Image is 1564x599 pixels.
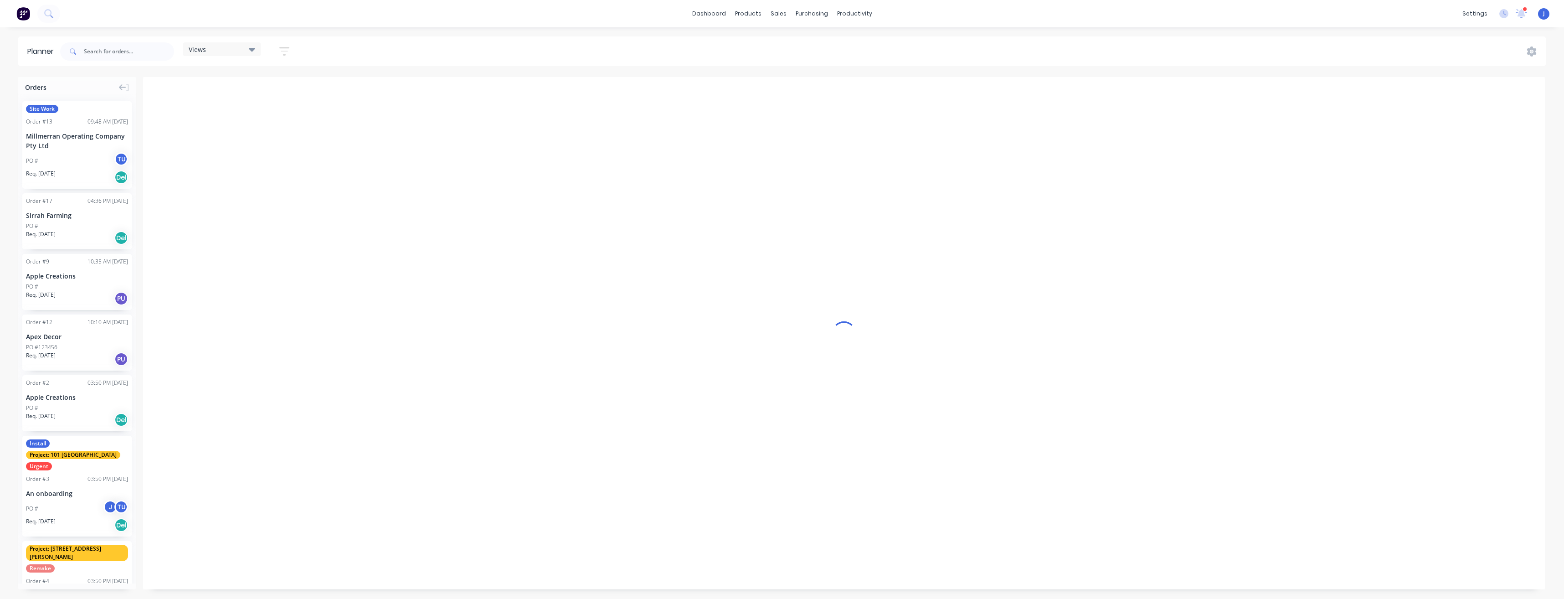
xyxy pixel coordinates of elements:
div: Order # 17 [26,197,52,205]
div: Sirrah Farming [26,211,128,220]
div: Del [114,170,128,184]
span: Views [189,45,206,54]
span: Urgent [26,462,52,470]
div: PU [114,352,128,366]
div: Order # 13 [26,118,52,126]
span: J [1543,10,1545,18]
div: productivity [833,7,877,21]
div: 10:35 AM [DATE] [87,258,128,266]
span: Req. [DATE] [26,230,56,238]
span: Project: 101 [GEOGRAPHIC_DATA] [26,451,120,459]
span: Req. [DATE] [26,412,56,420]
div: 04:36 PM [DATE] [87,197,128,205]
div: 10:10 AM [DATE] [87,318,128,326]
div: PU [114,292,128,305]
div: PO # [26,404,38,412]
div: products [731,7,766,21]
div: Order # 12 [26,318,52,326]
div: TU [114,500,128,514]
div: Apple Creations [26,392,128,402]
div: Order # 4 [26,577,49,585]
div: 03:50 PM [DATE] [87,379,128,387]
div: PO # [26,222,38,230]
div: Del [114,518,128,532]
span: Remake [26,564,55,573]
div: Planner [27,46,58,57]
span: Req. [DATE] [26,291,56,299]
div: TU [114,152,128,166]
div: PO # [26,283,38,291]
div: PO #123456 [26,343,57,351]
div: An onboarding [26,489,128,498]
span: Req. [DATE] [26,351,56,360]
div: 03:50 PM [DATE] [87,475,128,483]
div: Del [114,231,128,245]
div: PO # [26,157,38,165]
div: Order # 3 [26,475,49,483]
div: Order # 2 [26,379,49,387]
span: Req. [DATE] [26,170,56,178]
div: purchasing [791,7,833,21]
span: Req. [DATE] [26,517,56,526]
span: Project: [STREET_ADDRESS][PERSON_NAME] [26,545,128,561]
span: Site Work [26,105,58,113]
div: PO # [26,505,38,513]
div: sales [766,7,791,21]
div: settings [1458,7,1492,21]
div: Apex Decor [26,332,128,341]
span: Install [26,439,50,448]
div: 09:48 AM [DATE] [87,118,128,126]
div: J [103,500,117,514]
img: Factory [16,7,30,21]
input: Search for orders... [84,42,174,61]
span: Orders [25,83,46,92]
a: dashboard [688,7,731,21]
div: Millmerran Operating Company Pty Ltd [26,131,128,150]
div: Apple Creations [26,271,128,281]
div: 03:50 PM [DATE] [87,577,128,585]
div: Order # 9 [26,258,49,266]
div: Del [114,413,128,427]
